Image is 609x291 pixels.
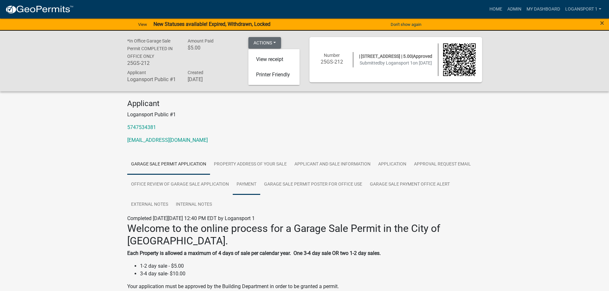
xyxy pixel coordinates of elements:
[140,270,482,278] li: 3-4 day sale- $10.00
[210,154,291,175] a: PROPERTY ADDRESS OF YOUR SALE
[248,37,281,49] button: Actions
[127,124,156,130] a: 5747534381
[127,174,233,195] a: Office Review of Garage Sale Application
[233,174,260,195] a: Payment
[188,76,239,82] h6: [DATE]
[127,76,178,82] h6: Logansport Public #1
[140,262,482,270] li: 1-2 day sale - $5.00
[188,70,203,75] span: Created
[366,174,454,195] a: Garage Sale Payment Office Alert
[374,154,410,175] a: Application
[127,38,173,59] span: *In Office Garage Sale Permit COMPLETED IN OFFICE ONLY
[316,59,348,65] h6: 25GS-212
[127,154,210,175] a: Garage Sale Permit Application
[380,60,413,65] span: by Logansport 1
[324,53,340,58] span: Number
[127,250,381,256] strong: Each Property is allowed a maximum of 4 days of sale per calendar year. One 3-4 day sale OR two 1...
[127,137,208,143] a: [EMAIL_ADDRESS][DOMAIN_NAME]
[127,195,172,215] a: External Notes
[153,21,270,27] strong: New Statuses available! Expired, Withdrawn, Locked
[127,111,482,119] p: Logansport Public #1
[291,154,374,175] a: Applicant and Sale Information
[410,154,475,175] a: Approval Request Email
[360,60,432,65] span: Submitted on [DATE]
[260,174,366,195] a: Garage Sale Permit Poster for Office Use
[188,45,239,51] h6: $5.00
[248,49,300,85] div: Actions
[127,222,482,247] h2: Welcome to the online process for a Garage Sale Permit in the City of [GEOGRAPHIC_DATA].
[487,3,505,15] a: Home
[127,70,146,75] span: Applicant
[388,19,424,30] button: Don't show again
[359,54,432,59] span: | [STREET_ADDRESS] | 5.00|Approved
[127,60,178,66] h6: 25GS-212
[248,67,300,82] a: Printer Friendly
[127,99,482,108] h4: Applicant
[248,52,300,67] a: View receipt
[563,3,604,15] a: Logansport 1
[600,19,604,27] span: ×
[524,3,563,15] a: My Dashboard
[188,38,214,43] span: Amount Paid
[127,215,255,221] span: Completed [DATE][DATE] 12:40 PM EDT by Logansport 1
[600,19,604,27] button: Close
[172,195,216,215] a: Internal Notes
[505,3,524,15] a: Admin
[443,43,476,76] img: QR code
[136,19,150,30] a: View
